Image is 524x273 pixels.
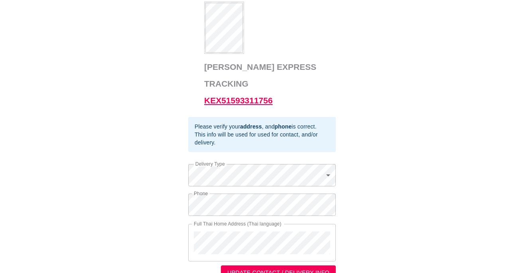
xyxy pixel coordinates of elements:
a: KEX51593311756 [204,96,273,105]
b: phone [275,123,292,130]
b: address [240,123,262,130]
div: Please verify your , and is correct. [195,123,329,131]
div: This info will be used for used for contact, and/or delivery. [195,131,329,146]
h3: [PERSON_NAME] Express Tracking [204,59,332,109]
